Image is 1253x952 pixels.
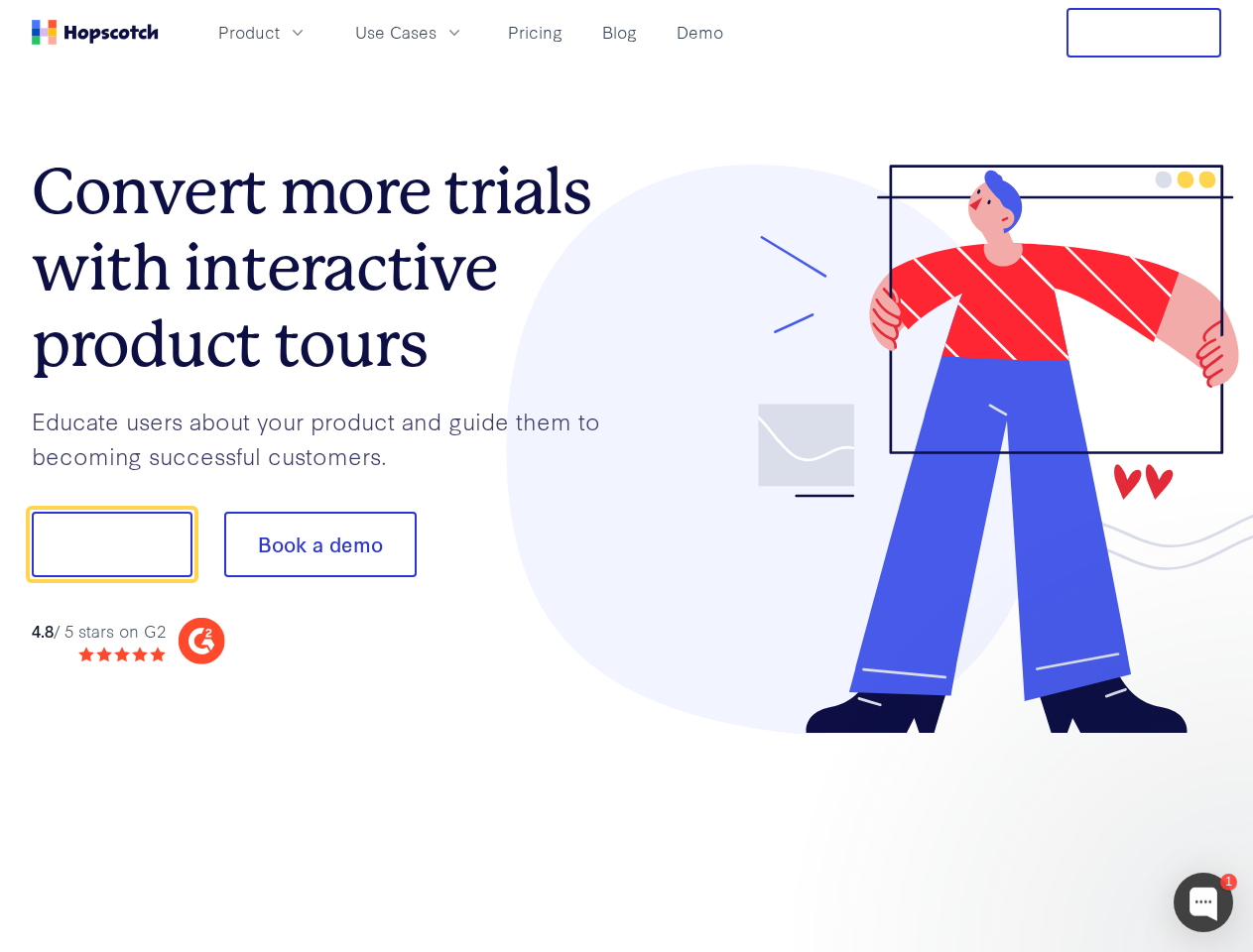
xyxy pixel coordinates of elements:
strong: 4.8 [32,619,54,642]
div: / 5 stars on G2 [32,619,166,644]
a: Home [32,20,159,45]
span: Use Cases [355,20,437,45]
p: Educate users about your product and guide them to becoming successful customers. [32,404,627,472]
h1: Convert more trials with interactive product tours [32,154,627,382]
button: Use Cases [343,16,476,49]
a: Blog [594,16,645,49]
a: Pricing [500,16,570,49]
button: Free Trial [1066,8,1221,58]
button: Show me! [32,512,192,577]
div: 1 [1220,874,1237,891]
button: Book a demo [224,512,417,577]
span: Product [218,20,280,45]
a: Demo [669,16,731,49]
button: Product [206,16,319,49]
